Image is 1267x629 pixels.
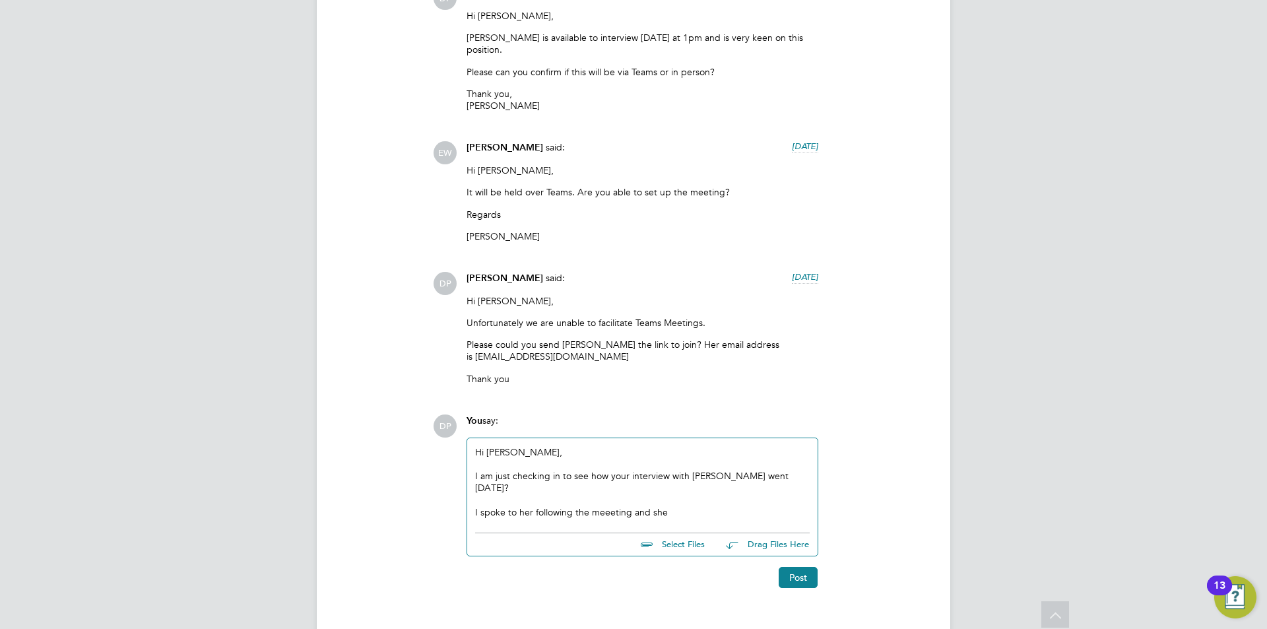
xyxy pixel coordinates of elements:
div: I am just checking in to see how your interview with [PERSON_NAME] went [DATE]? [475,470,810,494]
div: 13 [1214,585,1225,603]
p: Unfortunately we are unable to facilitate Teams Meetings. [467,317,818,329]
span: said: [546,272,565,284]
p: Hi [PERSON_NAME], [467,10,818,22]
div: say: [467,414,818,438]
p: Thank you [467,373,818,385]
p: [PERSON_NAME] [467,230,818,242]
span: You [467,415,482,426]
p: Hi [PERSON_NAME], [467,295,818,307]
p: Please can you confirm if this will be via Teams or in person? [467,66,818,78]
span: [PERSON_NAME] [467,142,543,153]
button: Drag Files Here [715,531,810,559]
div: I spoke to her following the meeeting and she [475,506,810,518]
p: Regards [467,209,818,220]
span: [PERSON_NAME] [467,273,543,284]
span: DP [434,272,457,295]
button: Open Resource Center, 13 new notifications [1214,576,1256,618]
button: Post [779,567,818,588]
p: Hi [PERSON_NAME], [467,164,818,176]
span: EW [434,141,457,164]
span: said: [546,141,565,153]
div: Hi [PERSON_NAME], [475,446,810,518]
span: [DATE] [792,271,818,282]
p: It will be held over Teams. Are you able to set up the meeting? [467,186,818,198]
p: Please could you send [PERSON_NAME] the link to join? Her email address is [EMAIL_ADDRESS][DOMAIN... [467,339,818,362]
span: [DATE] [792,141,818,152]
p: Thank you, [PERSON_NAME] [467,88,818,112]
span: DP [434,414,457,438]
p: [PERSON_NAME] is available to interview [DATE] at 1pm and is very keen on this position. [467,32,818,55]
